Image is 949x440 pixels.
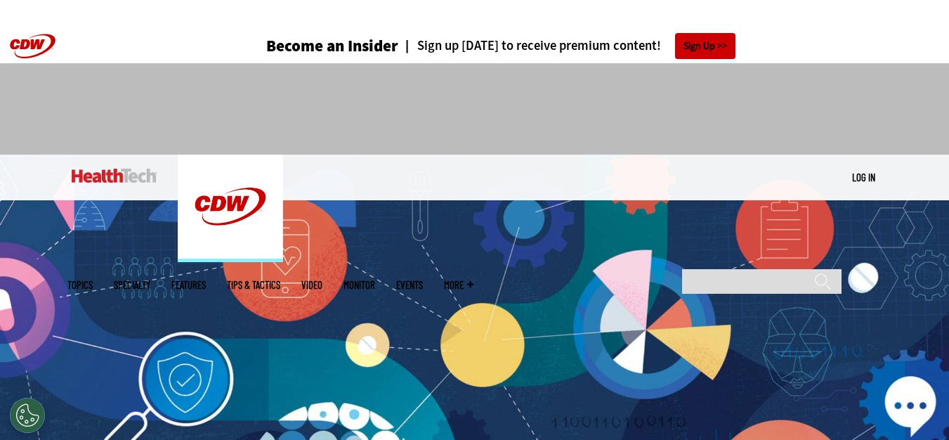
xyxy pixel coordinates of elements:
div: User menu [852,170,875,185]
a: Log in [852,171,875,183]
a: Become an Insider [214,38,398,54]
button: Open Preferences [10,398,45,433]
span: Topics [67,280,93,290]
a: Sign Up [675,33,735,59]
a: MonITor [343,280,375,290]
div: Cookies Settings [10,398,45,433]
img: Home [72,169,157,183]
span: More [444,280,473,290]
h3: Become an Insider [266,38,398,54]
span: Specialty [114,280,150,290]
a: Events [396,280,423,290]
a: Video [301,280,322,290]
a: Features [171,280,206,290]
iframe: advertisement [219,77,731,141]
a: Sign up [DATE] to receive premium content! [398,39,661,53]
a: Tips & Tactics [227,280,280,290]
a: CDW [178,247,283,262]
img: Home [178,155,283,259]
